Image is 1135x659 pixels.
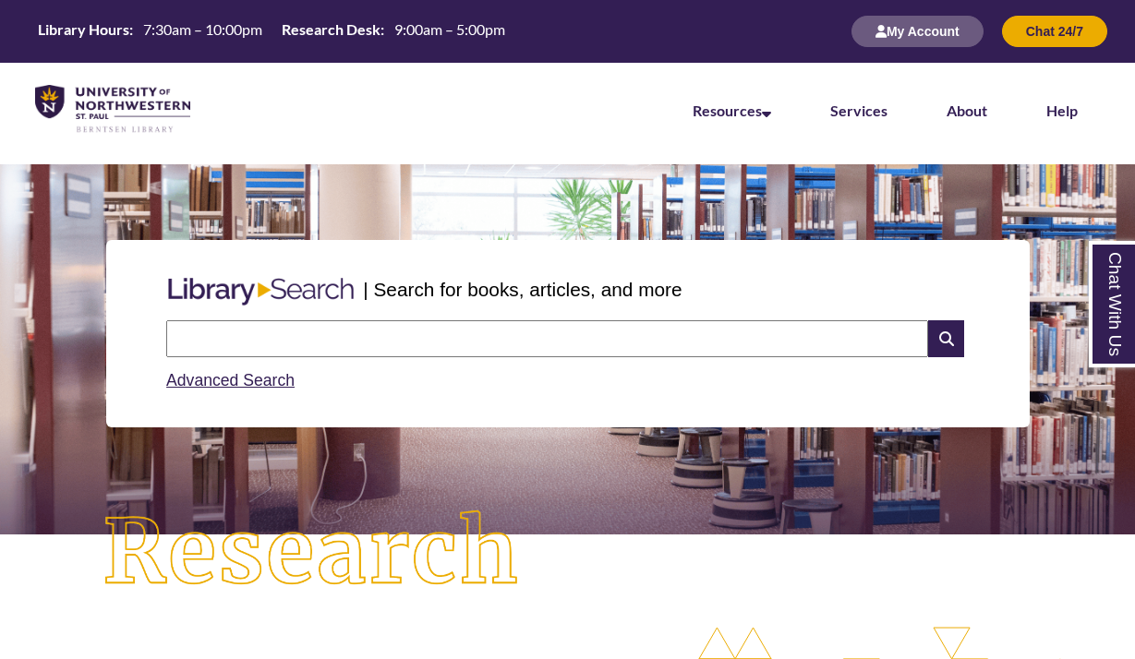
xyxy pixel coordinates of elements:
[30,19,513,42] table: Hours Today
[1046,102,1078,119] a: Help
[143,20,262,38] span: 7:30am – 10:00pm
[274,19,387,40] th: Research Desk:
[947,102,987,119] a: About
[830,102,887,119] a: Services
[166,371,295,389] a: Advanced Search
[30,19,136,40] th: Library Hours:
[1002,23,1107,39] a: Chat 24/7
[693,102,771,119] a: Resources
[30,19,513,44] a: Hours Today
[363,275,682,304] p: | Search for books, articles, and more
[56,464,567,641] img: Research
[35,85,190,134] img: UNWSP Library Logo
[851,16,984,47] button: My Account
[928,320,963,357] i: Search
[159,270,363,313] img: Libary Search
[851,23,984,39] a: My Account
[394,20,505,38] span: 9:00am – 5:00pm
[1002,16,1107,47] button: Chat 24/7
